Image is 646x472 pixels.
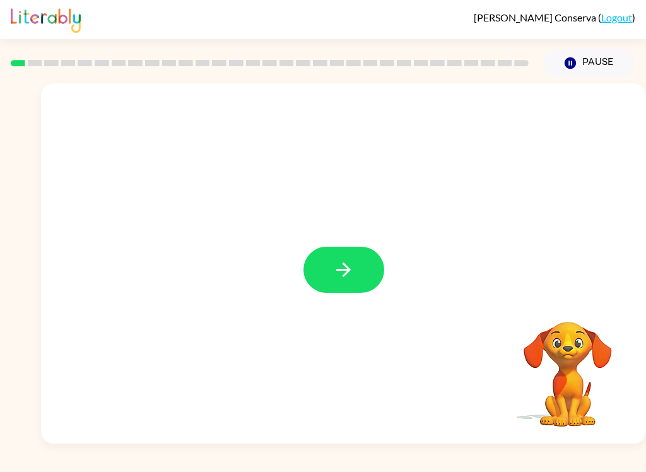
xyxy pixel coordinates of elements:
[505,302,631,428] video: Your browser must support playing .mp4 files to use Literably. Please try using another browser.
[11,5,81,33] img: Literably
[601,11,632,23] a: Logout
[474,11,598,23] span: [PERSON_NAME] Conserva
[474,11,635,23] div: ( )
[544,49,635,78] button: Pause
